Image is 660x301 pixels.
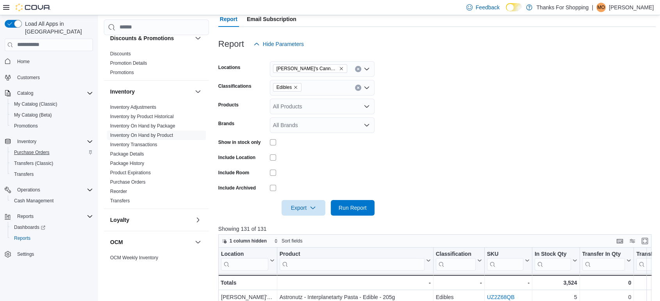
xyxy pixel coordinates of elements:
[14,137,93,146] span: Inventory
[110,142,157,147] a: Inventory Transactions
[110,104,156,110] span: Inventory Adjustments
[218,64,241,71] label: Locations
[110,255,158,260] a: OCM Weekly Inventory
[435,250,475,270] div: Classification
[14,89,36,98] button: Catalog
[104,253,209,266] div: OCM
[279,250,424,270] div: Product
[11,99,61,109] a: My Catalog (Classic)
[487,278,529,287] div: -
[110,198,130,204] span: Transfers
[17,90,33,96] span: Catalog
[609,3,654,12] p: [PERSON_NAME]
[110,179,146,185] span: Purchase Orders
[8,110,96,120] button: My Catalog (Beta)
[110,216,192,224] button: Loyalty
[596,3,606,12] div: Matthew O'Connell
[218,225,656,233] p: Showing 131 of 131
[476,4,499,11] span: Feedback
[110,34,192,42] button: Discounts & Promotions
[582,278,631,287] div: 0
[230,238,267,244] span: 1 column hidden
[8,169,96,180] button: Transfers
[582,250,625,258] div: Transfer In Qty
[11,148,53,157] a: Purchase Orders
[435,250,475,258] div: Classification
[17,251,34,257] span: Settings
[364,122,370,128] button: Open list of options
[435,278,482,287] div: -
[247,11,296,27] span: Email Subscription
[110,151,144,157] a: Package Details
[282,200,325,216] button: Export
[8,147,96,158] button: Purchase Orders
[110,51,131,57] a: Discounts
[250,36,307,52] button: Hide Parameters
[218,170,249,176] label: Include Room
[535,250,571,258] div: In Stock Qty
[219,236,270,246] button: 1 column hidden
[220,11,237,27] span: Report
[14,101,57,107] span: My Catalog (Classic)
[218,102,239,108] label: Products
[17,58,30,65] span: Home
[193,237,203,247] button: OCM
[22,20,93,35] span: Load All Apps in [GEOGRAPHIC_DATA]
[110,88,192,96] button: Inventory
[221,250,268,258] div: Location
[14,89,93,98] span: Catalog
[11,223,93,232] span: Dashboards
[110,238,123,246] h3: OCM
[110,60,147,66] span: Promotion Details
[628,236,637,246] button: Display options
[487,250,523,258] div: SKU
[8,222,96,233] a: Dashboards
[110,114,174,119] a: Inventory by Product Historical
[355,66,361,72] button: Clear input
[14,250,37,259] a: Settings
[14,123,38,129] span: Promotions
[14,249,93,259] span: Settings
[11,196,93,205] span: Cash Management
[640,236,649,246] button: Enter fullscreen
[11,159,93,168] span: Transfers (Classic)
[11,234,34,243] a: Reports
[14,185,43,195] button: Operations
[17,74,40,81] span: Customers
[8,120,96,131] button: Promotions
[14,212,93,221] span: Reports
[110,170,151,175] a: Product Expirations
[5,53,93,280] nav: Complex example
[110,132,173,138] span: Inventory On Hand by Product
[11,148,93,157] span: Purchase Orders
[14,57,93,66] span: Home
[8,195,96,206] button: Cash Management
[8,99,96,110] button: My Catalog (Classic)
[582,250,625,270] div: Transfer In Qty
[110,160,144,166] span: Package History
[110,133,173,138] a: Inventory On Hand by Product
[364,85,370,91] button: Open list of options
[11,170,37,179] a: Transfers
[110,69,134,76] span: Promotions
[218,154,255,161] label: Include Location
[11,223,48,232] a: Dashboards
[271,236,305,246] button: Sort fields
[110,113,174,120] span: Inventory by Product Historical
[14,73,93,82] span: Customers
[14,137,39,146] button: Inventory
[487,250,523,270] div: SKU URL
[110,60,147,66] a: Promotion Details
[279,278,430,287] div: -
[221,250,275,270] button: Location
[535,250,571,270] div: In Stock Qty
[193,34,203,43] button: Discounts & Promotions
[487,294,515,300] a: UZ2Z68QB
[615,236,624,246] button: Keyboard shortcuts
[193,215,203,225] button: Loyalty
[110,123,175,129] a: Inventory On Hand by Package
